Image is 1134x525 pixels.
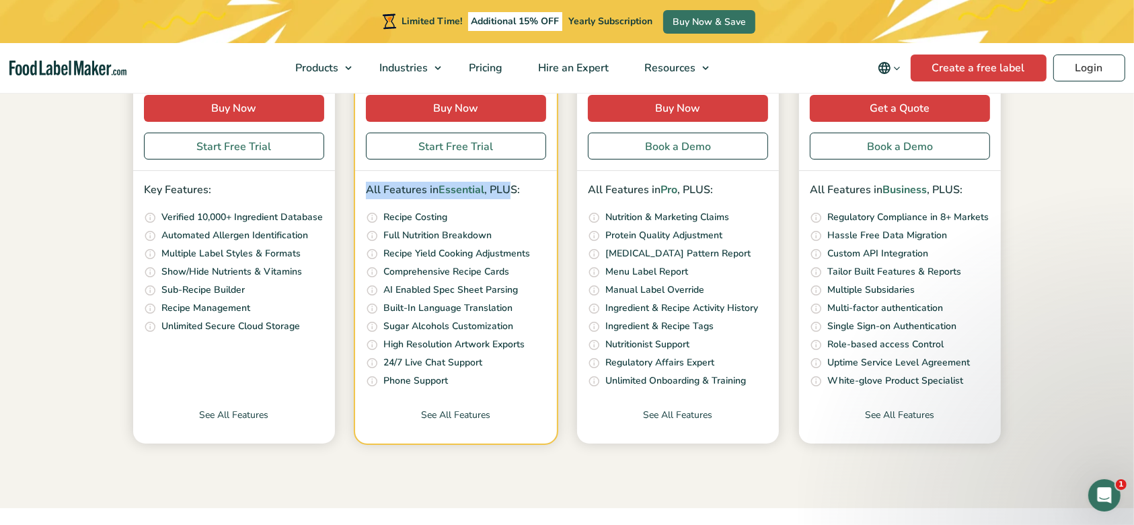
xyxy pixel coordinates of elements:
p: Multi-factor authentication [827,301,943,316]
span: Pro [660,182,677,197]
a: Book a Demo [588,133,768,160]
a: Start Free Trial [144,133,324,160]
a: Buy Now [144,95,324,122]
p: Recipe Costing [383,210,447,225]
a: Buy Now [588,95,768,122]
a: Buy Now & Save [663,10,755,34]
a: Food Label Maker homepage [9,61,126,76]
span: 1 [1116,479,1127,490]
p: All Features in , PLUS: [366,182,546,199]
p: Unlimited Secure Cloud Storage [161,319,300,334]
span: Industries [376,61,430,75]
p: Multiple Label Styles & Formats [161,246,301,261]
a: Hire an Expert [521,43,624,93]
p: All Features in , PLUS: [588,182,768,199]
p: White-glove Product Specialist [827,374,963,388]
span: Business [882,182,927,197]
p: Built-In Language Translation [383,301,513,316]
p: Ingredient & Recipe Tags [605,319,714,334]
p: Multiple Subsidaries [827,283,915,297]
p: 24/7 Live Chat Support [383,355,482,370]
p: Nutrition & Marketing Claims [605,210,729,225]
p: Key Features: [144,182,324,199]
p: Menu Label Report [605,265,688,279]
p: AI Enabled Spec Sheet Parsing [383,283,518,297]
span: Hire an Expert [535,61,611,75]
p: Regulatory Affairs Expert [605,355,714,370]
a: Pricing [452,43,518,93]
span: Essential [439,182,484,197]
p: Hassle Free Data Migration [827,228,947,243]
p: Manual Label Override [605,283,704,297]
p: Show/Hide Nutrients & Vitamins [161,265,302,279]
span: Limited Time! [402,15,462,28]
a: See All Features [133,408,335,444]
span: Pricing [465,61,504,75]
p: Single Sign-on Authentication [827,319,956,334]
a: Resources [628,43,716,93]
button: Change language [868,55,911,81]
p: Sub-Recipe Builder [161,283,245,297]
a: Create a free label [911,55,1047,81]
p: Unlimited Onboarding & Training [605,374,746,388]
p: Full Nutrition Breakdown [383,228,492,243]
span: Additional 15% OFF [468,12,563,31]
p: Phone Support [383,374,448,388]
span: Yearly Subscription [568,15,652,28]
p: All Features in , PLUS: [810,182,990,199]
p: Tailor Built Features & Reports [827,265,961,279]
p: Custom API Integration [827,246,928,261]
p: Recipe Yield Cooking Adjustments [383,246,530,261]
p: Uptime Service Level Agreement [827,355,970,370]
p: Role-based access Control [827,337,944,352]
p: High Resolution Artwork Exports [383,337,525,352]
a: See All Features [577,408,779,444]
a: Buy Now [366,95,546,122]
a: Start Free Trial [366,133,546,160]
a: Products [278,43,359,93]
a: Book a Demo [810,133,990,160]
p: Regulatory Compliance in 8+ Markets [827,210,989,225]
p: Automated Allergen Identification [161,228,308,243]
p: Verified 10,000+ Ingredient Database [161,210,323,225]
iframe: Intercom live chat [1088,479,1121,512]
a: Get a Quote [810,95,990,122]
span: Resources [641,61,697,75]
p: Comprehensive Recipe Cards [383,265,509,279]
a: See All Features [799,408,1001,444]
a: Login [1053,55,1125,81]
a: Industries [363,43,449,93]
a: See All Features [355,408,557,444]
p: Recipe Management [161,301,250,316]
p: Sugar Alcohols Customization [383,319,513,334]
span: Products [292,61,340,75]
p: Ingredient & Recipe Activity History [605,301,758,316]
p: [MEDICAL_DATA] Pattern Report [605,246,751,261]
p: Protein Quality Adjustment [605,228,722,243]
p: Nutritionist Support [605,337,689,352]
